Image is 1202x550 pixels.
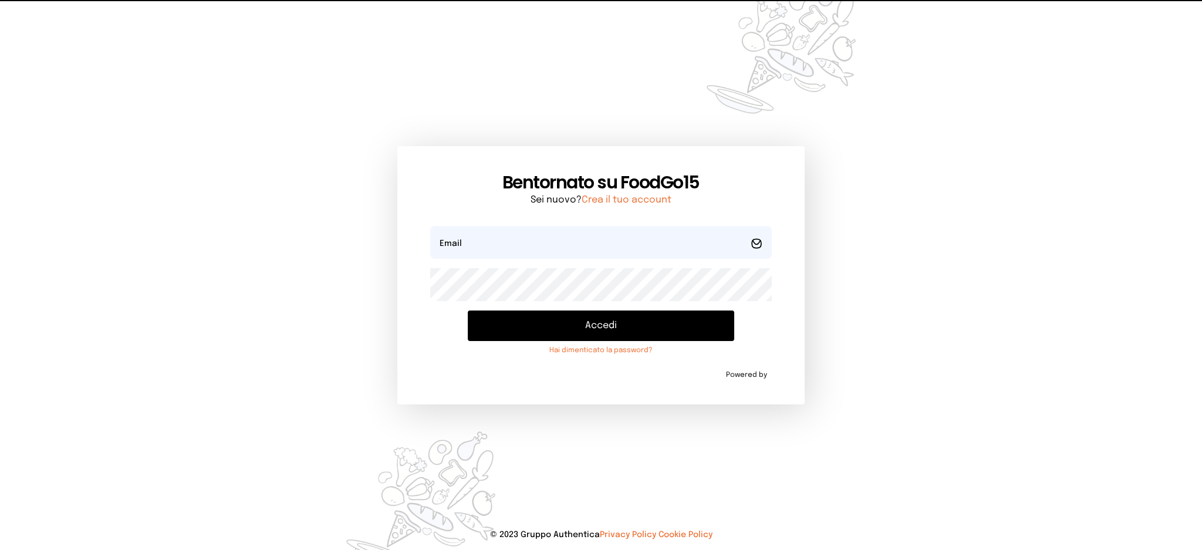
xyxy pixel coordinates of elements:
a: Crea il tuo account [582,195,671,205]
a: Privacy Policy [600,531,656,539]
button: Accedi [468,311,734,341]
p: Sei nuovo? [430,193,771,207]
a: Cookie Policy [659,531,713,539]
span: Powered by [726,370,767,380]
a: Hai dimenticato la password? [468,346,734,355]
p: © 2023 Gruppo Authentica [19,529,1183,541]
h1: Bentornato su FoodGo15 [430,172,771,193]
